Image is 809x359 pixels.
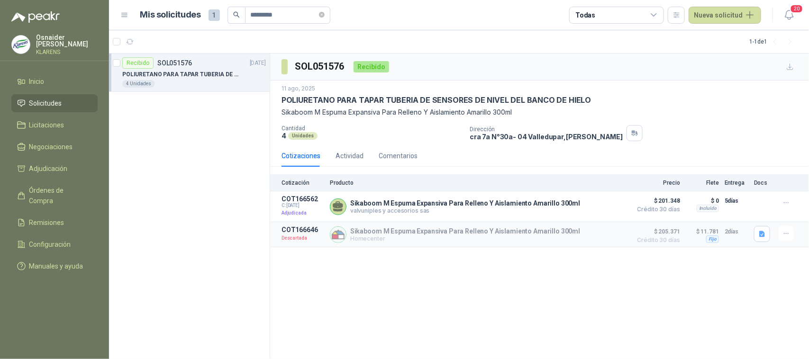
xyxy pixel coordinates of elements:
[354,61,389,72] div: Recibido
[350,235,580,242] p: Homecenter
[633,237,680,243] span: Crédito 30 días
[330,179,627,186] p: Producto
[330,227,346,242] img: Company Logo
[725,179,748,186] p: Entrega
[282,226,324,233] p: COT166646
[11,116,98,134] a: Licitaciones
[29,261,83,271] span: Manuales y ayuda
[689,7,761,24] button: Nueva solicitud
[233,11,240,18] span: search
[575,10,595,20] div: Todas
[633,179,680,186] p: Precio
[11,11,60,23] img: Logo peakr
[350,207,580,214] p: valvuniples y accesorios sas
[157,60,192,66] p: SOL051576
[282,203,324,208] span: C: [DATE]
[29,142,73,152] span: Negociaciones
[633,195,680,206] span: $ 201.348
[350,227,580,235] p: Sikaboom M Espuma Expansiva Para Relleno Y Aislamiento Amarillo 300ml
[282,195,324,203] p: COT166562
[288,132,318,140] div: Unidades
[282,84,315,93] p: 11 ago, 2025
[790,4,803,13] span: 20
[11,257,98,275] a: Manuales y ayuda
[11,181,98,210] a: Órdenes de Compra
[686,195,719,206] p: $ 0
[295,59,346,74] h3: SOL051576
[122,70,240,79] p: POLIURETANO PARA TAPAR TUBERIA DE SENSORES DE NIVEL DEL BANCO DE HIELO
[282,208,324,218] p: Adjudicada
[11,160,98,178] a: Adjudicación
[122,80,155,88] div: 4 Unidades
[282,95,591,105] p: POLIURETANO PARA TAPAR TUBERIA DE SENSORES DE NIVEL DEL BANCO DE HIELO
[754,179,773,186] p: Docs
[633,226,680,237] span: $ 205.371
[282,151,320,161] div: Cotizaciones
[686,226,719,237] p: $ 11.781
[122,57,154,69] div: Recibido
[29,98,62,108] span: Solicitudes
[11,94,98,112] a: Solicitudes
[706,235,719,243] div: Fijo
[12,36,30,54] img: Company Logo
[697,205,719,212] div: Incluido
[781,7,798,24] button: 20
[109,54,270,92] a: RecibidoSOL051576[DATE] POLIURETANO PARA TAPAR TUBERIA DE SENSORES DE NIVEL DEL BANCO DE HIELO4 U...
[470,126,623,133] p: Dirección
[282,125,462,132] p: Cantidad
[282,233,324,243] p: Descartada
[209,9,220,21] span: 1
[29,76,45,87] span: Inicio
[11,235,98,253] a: Configuración
[725,226,748,237] p: 2 días
[29,185,89,206] span: Órdenes de Compra
[250,59,266,68] p: [DATE]
[11,214,98,232] a: Remisiones
[319,12,325,18] span: close-circle
[11,72,98,90] a: Inicio
[282,179,324,186] p: Cotización
[29,239,71,250] span: Configuración
[11,138,98,156] a: Negociaciones
[725,195,748,206] p: 5 días
[686,179,719,186] p: Flete
[282,107,798,117] p: Sikaboom M Espuma Expansiva Para Relleno Y Aislamiento Amarillo 300ml
[470,133,623,141] p: cra 7a N°30a- 04 Valledupar , [PERSON_NAME]
[379,151,418,161] div: Comentarios
[36,34,98,47] p: Osnaider [PERSON_NAME]
[29,120,64,130] span: Licitaciones
[140,8,201,22] h1: Mis solicitudes
[336,151,364,161] div: Actividad
[319,10,325,19] span: close-circle
[350,199,580,207] p: Sikaboom M Espuma Expansiva Para Relleno Y Aislamiento Amarillo 300ml
[282,132,286,140] p: 4
[633,206,680,212] span: Crédito 30 días
[29,217,64,228] span: Remisiones
[749,34,798,49] div: 1 - 1 de 1
[29,163,68,174] span: Adjudicación
[36,49,98,55] p: KLARENS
